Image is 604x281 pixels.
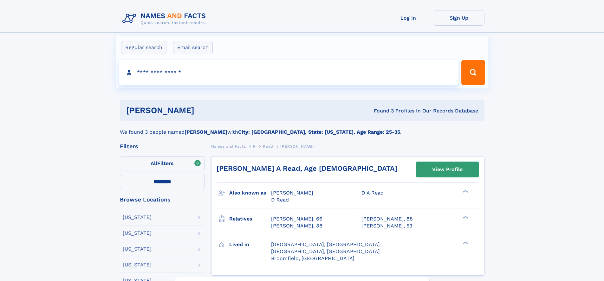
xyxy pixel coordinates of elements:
[123,215,152,220] div: [US_STATE]
[185,129,227,135] b: [PERSON_NAME]
[217,164,397,172] a: [PERSON_NAME] A Read, Age [DEMOGRAPHIC_DATA]
[280,144,314,149] span: [PERSON_NAME]
[271,222,322,229] a: [PERSON_NAME], 88
[121,41,166,54] label: Regular search
[416,162,479,177] a: View Profile
[126,106,284,114] h1: [PERSON_NAME]
[120,197,205,202] div: Browse Locations
[361,215,413,222] a: [PERSON_NAME], 88
[271,197,289,203] span: D Read
[229,239,271,250] h3: Lived in
[253,144,256,149] span: R
[461,241,469,245] div: ❯
[120,10,211,27] img: Logo Names and Facts
[123,262,152,267] div: [US_STATE]
[263,142,273,150] a: Read
[120,156,205,171] label: Filters
[123,246,152,252] div: [US_STATE]
[120,121,484,136] div: We found 3 people named with .
[263,144,273,149] span: Read
[211,142,246,150] a: Names and Facts
[119,60,459,85] input: search input
[461,215,469,219] div: ❯
[434,10,484,26] a: Sign Up
[271,190,313,196] span: [PERSON_NAME]
[123,231,152,236] div: [US_STATE]
[361,222,412,229] a: [PERSON_NAME], 53
[151,160,157,166] span: All
[229,188,271,198] h3: Also known as
[461,60,485,85] button: Search Button
[284,107,478,114] div: Found 3 Profiles In Our Records Database
[253,142,256,150] a: R
[383,10,434,26] a: Log In
[432,162,463,177] div: View Profile
[361,190,384,196] span: D A Read
[238,129,400,135] b: City: [GEOGRAPHIC_DATA], State: [US_STATE], Age Range: 25-35
[271,241,380,247] span: [GEOGRAPHIC_DATA], [GEOGRAPHIC_DATA]
[271,248,380,254] span: [GEOGRAPHIC_DATA], [GEOGRAPHIC_DATA]
[173,41,213,54] label: Email search
[120,144,205,149] div: Filters
[461,189,469,194] div: ❯
[271,255,354,261] span: Broomfield, [GEOGRAPHIC_DATA]
[229,214,271,224] h3: Relatives
[271,215,322,222] a: [PERSON_NAME], 66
